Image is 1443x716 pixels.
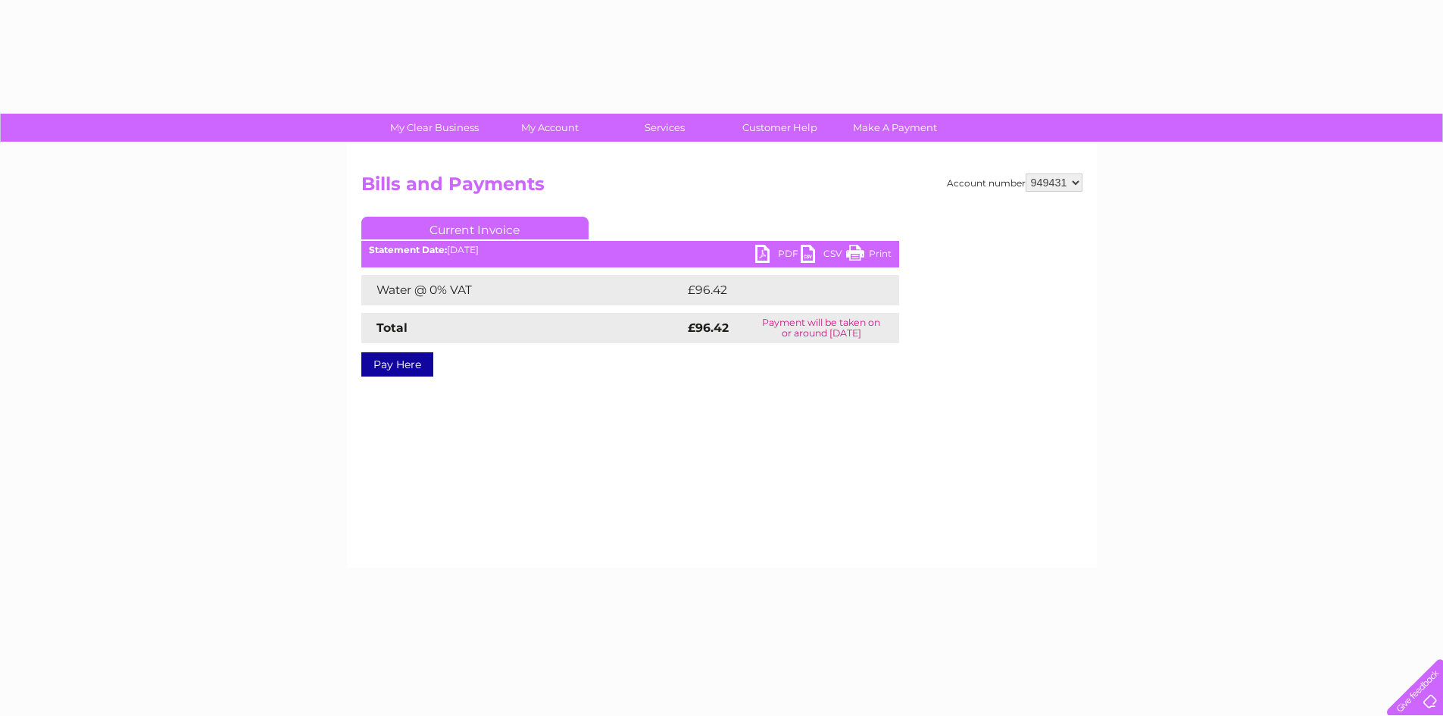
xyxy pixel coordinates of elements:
[372,114,497,142] a: My Clear Business
[832,114,957,142] a: Make A Payment
[361,174,1082,202] h2: Bills and Payments
[369,244,447,255] b: Statement Date:
[947,174,1082,192] div: Account number
[361,352,433,377] a: Pay Here
[801,245,846,267] a: CSV
[744,313,899,343] td: Payment will be taken on or around [DATE]
[717,114,842,142] a: Customer Help
[755,245,801,267] a: PDF
[361,245,899,255] div: [DATE]
[487,114,612,142] a: My Account
[361,217,589,239] a: Current Invoice
[361,275,684,305] td: Water @ 0% VAT
[376,320,408,335] strong: Total
[602,114,727,142] a: Services
[688,320,729,335] strong: £96.42
[684,275,870,305] td: £96.42
[846,245,892,267] a: Print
